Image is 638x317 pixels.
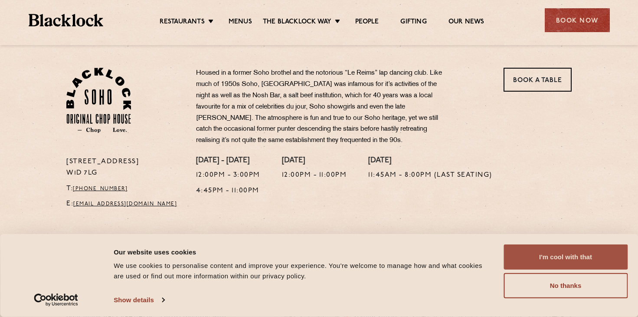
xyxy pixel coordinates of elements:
button: No thanks [504,273,628,298]
h4: [DATE] [282,156,347,166]
div: We use cookies to personalise content and improve your experience. You're welcome to manage how a... [114,261,494,281]
img: BL_Textured_Logo-footer-cropped.svg [29,14,104,26]
a: Gifting [400,18,426,27]
div: Our website uses cookies [114,247,494,257]
p: Housed in a former Soho brothel and the notorious “Le Reims” lap dancing club. Like much of 1950s... [196,68,452,146]
a: Show details [114,294,164,307]
a: [EMAIL_ADDRESS][DOMAIN_NAME] [73,201,177,207]
p: E: [66,198,183,210]
h4: [DATE] [368,156,492,166]
a: The Blacklock Way [263,18,331,27]
a: Menus [229,18,252,27]
p: T: [66,183,183,195]
div: Book Now [545,8,610,32]
p: 12:00pm - 11:00pm [282,170,347,181]
a: Restaurants [160,18,205,27]
p: [STREET_ADDRESS] W1D 7LG [66,156,183,179]
h4: [DATE] - [DATE] [196,156,260,166]
a: People [355,18,379,27]
a: Book a Table [504,68,572,92]
p: 12:00pm - 3:00pm [196,170,260,181]
button: I'm cool with that [504,244,628,270]
a: Our News [448,18,484,27]
a: [PHONE_NUMBER] [73,186,128,192]
img: Soho-stamp-default.svg [66,68,131,133]
p: 4:45pm - 11:00pm [196,185,260,197]
p: 11:45am - 8:00pm (Last seating) [368,170,492,181]
a: Usercentrics Cookiebot - opens in a new window [18,294,94,307]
